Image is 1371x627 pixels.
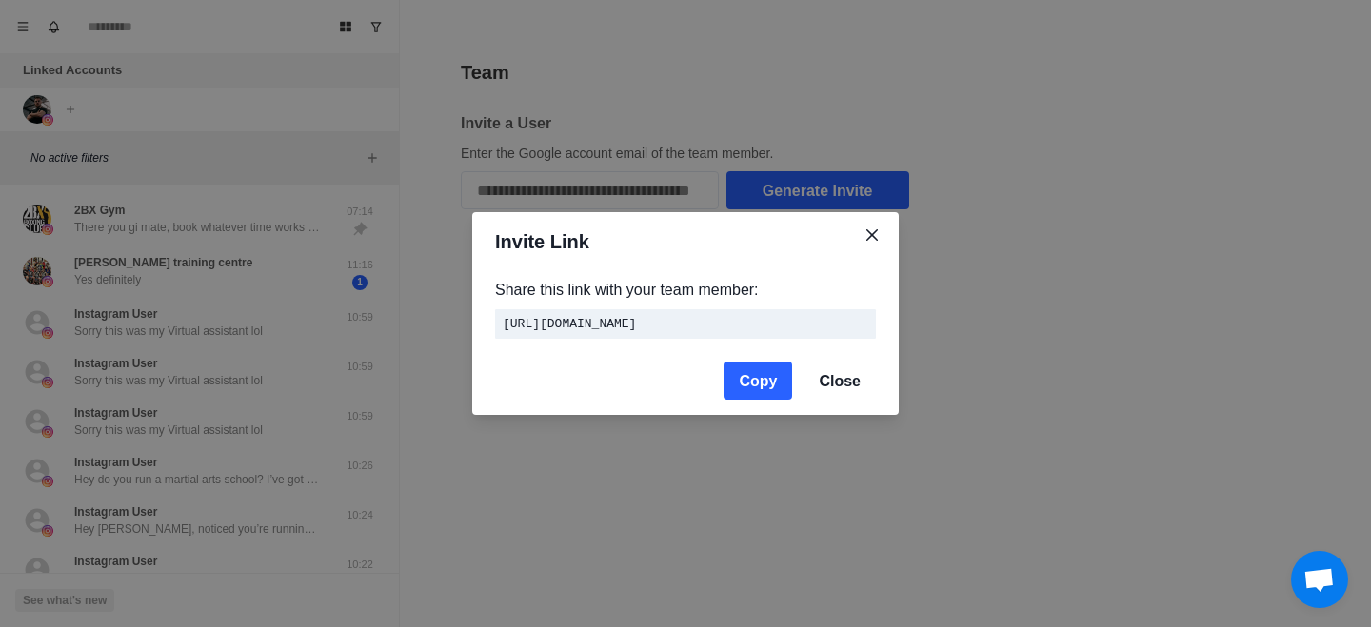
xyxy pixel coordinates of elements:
[472,212,899,271] header: Invite Link
[495,309,876,340] code: [URL][DOMAIN_NAME]
[857,220,887,250] button: Close
[724,362,792,400] button: Copy
[804,362,876,400] button: Close
[495,279,876,302] p: Share this link with your team member:
[1291,551,1348,608] div: Open chat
